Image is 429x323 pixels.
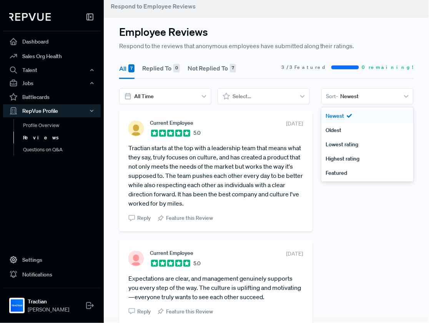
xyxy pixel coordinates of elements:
[150,120,193,126] span: Current Employee
[13,119,111,132] a: Profile Overview
[321,137,414,152] div: Lowest rating
[3,267,101,282] a: Notifications
[119,41,414,50] p: Respond to the reviews that anonymous employees have submitted along their ratings.
[11,300,23,312] img: Tractian
[13,132,111,144] a: Reviews
[193,259,201,268] span: 5.0
[3,77,101,90] button: Jobs
[111,2,196,10] span: Respond to Employee Reviews
[281,64,328,71] span: 3 / 3 Featured
[150,250,193,256] span: Current Employee
[119,25,414,38] h3: Employee Reviews
[128,143,303,208] article: Tractian starts at the top with a leadership team that means what they say, truly focuses on cult...
[28,306,69,314] span: [PERSON_NAME]
[321,109,414,123] div: Newest
[193,129,201,137] span: 5.0
[9,13,51,21] img: RepVue
[321,123,414,137] div: Oldest
[173,64,180,72] div: 0
[137,214,151,222] span: Reply
[188,57,236,79] button: Not Replied To 7
[28,298,69,306] strong: Tractian
[3,288,101,317] a: TractianTractian[PERSON_NAME]
[230,64,236,72] div: 7
[3,34,101,49] a: Dashboard
[321,152,414,166] div: Highest rating
[3,49,101,64] a: Sales Org Health
[326,92,338,100] span: Sort -
[166,308,213,316] span: Feature this Review
[142,57,180,79] button: Replied To 0
[13,144,111,156] a: Questions on Q&A
[321,166,414,180] div: Featured
[3,253,101,267] a: Settings
[3,104,101,117] button: RepVue Profile
[362,64,414,71] span: 0 remaining!
[286,120,303,128] span: [DATE]
[166,214,213,222] span: Feature this Review
[128,274,303,301] article: Expectations are clear, and management genuinely supports you every step of the way. The culture ...
[286,250,303,258] span: [DATE]
[128,64,135,73] div: 7
[3,90,101,104] a: Battlecards
[3,64,101,77] button: Talent
[137,308,151,316] span: Reply
[119,57,135,79] button: All 7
